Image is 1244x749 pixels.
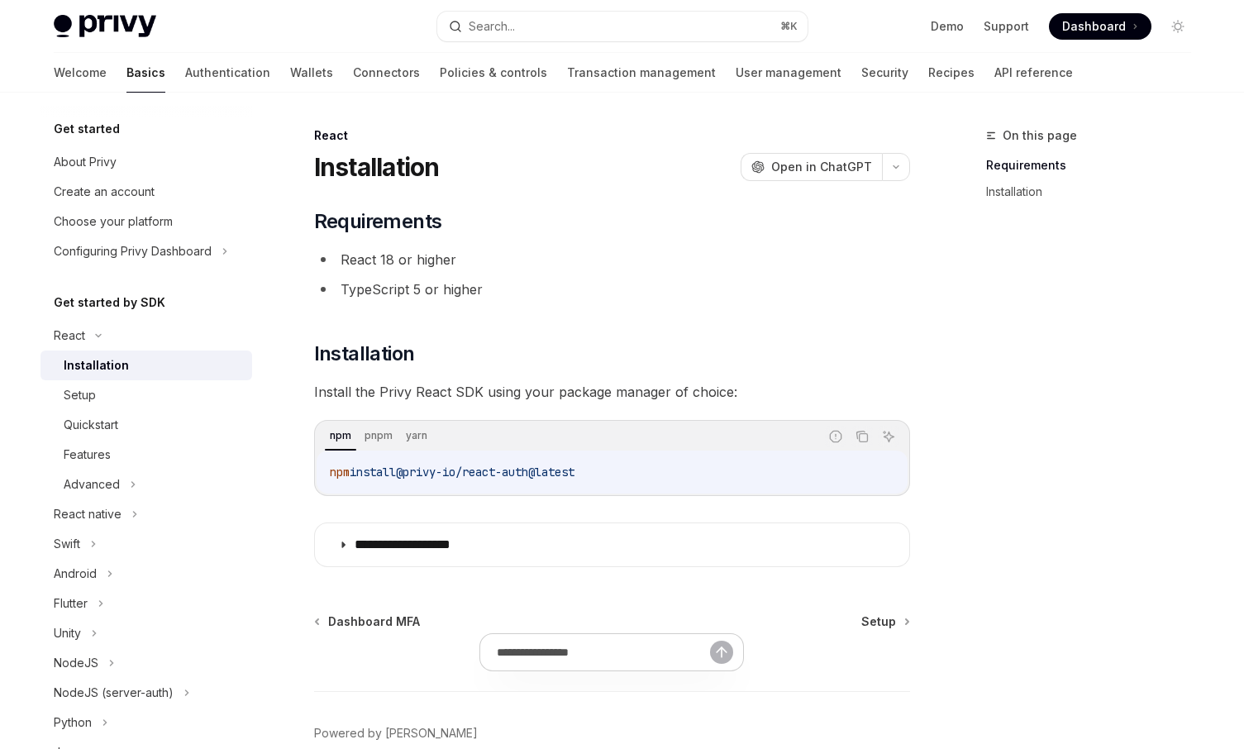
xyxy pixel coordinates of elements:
div: yarn [401,426,432,446]
div: Quickstart [64,415,118,435]
button: Toggle dark mode [1165,13,1191,40]
a: Create an account [41,177,252,207]
button: Report incorrect code [825,426,846,447]
a: Welcome [54,53,107,93]
a: Dashboard [1049,13,1151,40]
a: User management [736,53,841,93]
div: pnpm [360,426,398,446]
a: Basics [126,53,165,93]
a: Dashboard MFA [316,613,420,630]
a: Policies & controls [440,53,547,93]
a: About Privy [41,147,252,177]
h5: Get started [54,119,120,139]
a: Wallets [290,53,333,93]
a: Features [41,440,252,470]
a: Demo [931,18,964,35]
a: Support [984,18,1029,35]
div: Android [54,564,97,584]
a: Quickstart [41,410,252,440]
div: Advanced [64,475,120,494]
div: Features [64,445,111,465]
button: Open in ChatGPT [741,153,882,181]
a: Powered by [PERSON_NAME] [314,725,478,742]
a: API reference [994,53,1073,93]
div: Flutter [54,594,88,613]
div: Swift [54,534,80,554]
a: Installation [986,179,1204,205]
a: Requirements [986,152,1204,179]
a: Choose your platform [41,207,252,236]
a: Recipes [928,53,975,93]
span: On this page [1003,126,1077,146]
a: Transaction management [567,53,716,93]
span: Install the Privy React SDK using your package manager of choice: [314,380,910,403]
span: Dashboard MFA [328,613,420,630]
a: Authentication [185,53,270,93]
div: React native [54,504,122,524]
div: NodeJS [54,653,98,673]
li: TypeScript 5 or higher [314,278,910,301]
div: React [314,127,910,144]
span: ⌘ K [780,20,798,33]
span: @privy-io/react-auth@latest [396,465,574,479]
a: Setup [41,380,252,410]
span: Requirements [314,208,442,235]
a: Installation [41,351,252,380]
button: Search...⌘K [437,12,808,41]
div: Installation [64,355,129,375]
span: install [350,465,396,479]
div: Create an account [54,182,155,202]
div: Configuring Privy Dashboard [54,241,212,261]
a: Setup [861,613,908,630]
span: npm [330,465,350,479]
button: Ask AI [878,426,899,447]
div: Choose your platform [54,212,173,231]
a: Connectors [353,53,420,93]
div: Python [54,713,92,732]
span: Dashboard [1062,18,1126,35]
span: Open in ChatGPT [771,159,872,175]
div: Search... [469,17,515,36]
div: NodeJS (server-auth) [54,683,174,703]
li: React 18 or higher [314,248,910,271]
div: npm [325,426,356,446]
button: Copy the contents from the code block [851,426,873,447]
div: Unity [54,623,81,643]
div: Setup [64,385,96,405]
img: light logo [54,15,156,38]
div: React [54,326,85,346]
h5: Get started by SDK [54,293,165,312]
div: About Privy [54,152,117,172]
span: Installation [314,341,415,367]
h1: Installation [314,152,440,182]
span: Setup [861,613,896,630]
button: Send message [710,641,733,664]
a: Security [861,53,908,93]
